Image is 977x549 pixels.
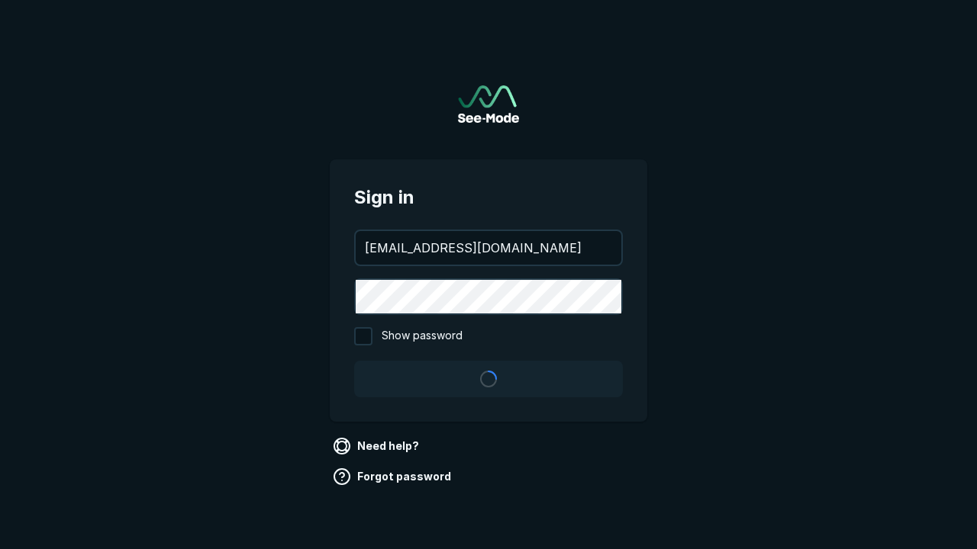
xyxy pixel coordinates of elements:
a: Forgot password [330,464,457,489]
a: Go to sign in [458,85,519,123]
span: Sign in [354,184,623,211]
input: your@email.com [356,231,621,265]
span: Show password [382,327,463,345]
a: Need help? [330,434,425,458]
img: See-Mode Logo [458,85,519,123]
